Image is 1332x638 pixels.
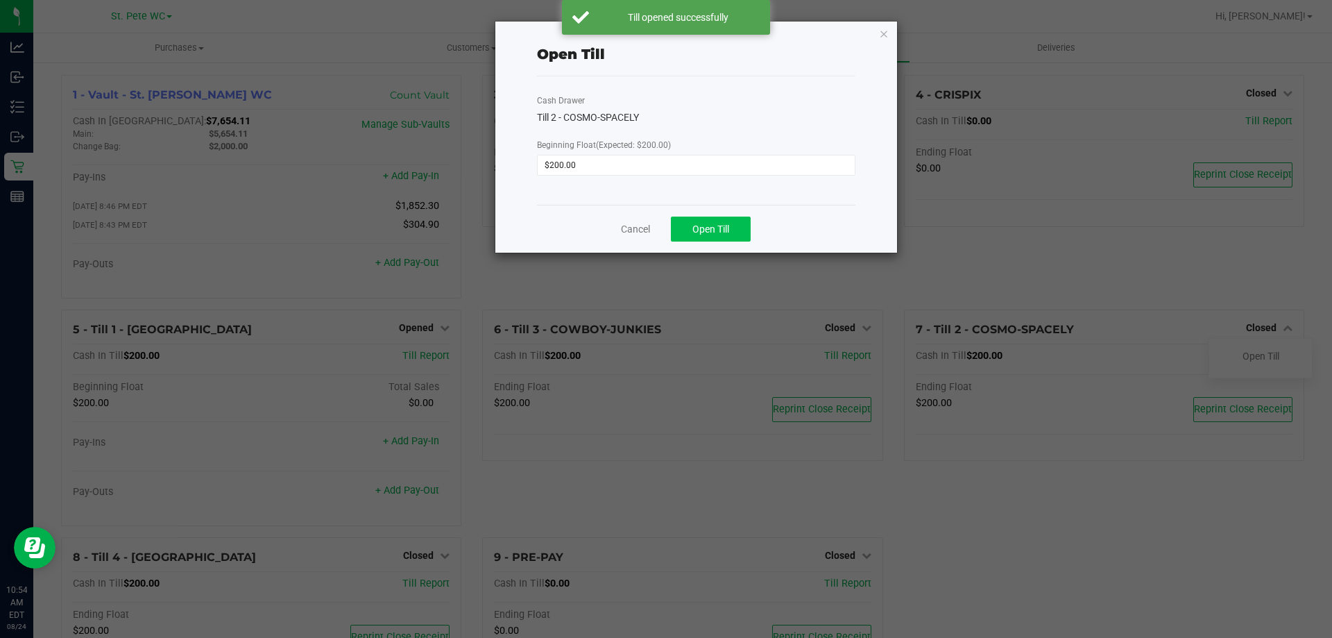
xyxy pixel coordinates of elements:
[537,94,585,107] label: Cash Drawer
[537,110,855,125] div: Till 2 - COSMO-SPACELY
[537,44,605,65] div: Open Till
[621,222,650,237] a: Cancel
[692,224,729,235] span: Open Till
[671,217,751,242] button: Open Till
[597,10,760,24] div: Till opened successfully
[14,527,55,569] iframe: Resource center
[537,140,671,150] span: Beginning Float
[596,140,671,150] span: (Expected: $200.00)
